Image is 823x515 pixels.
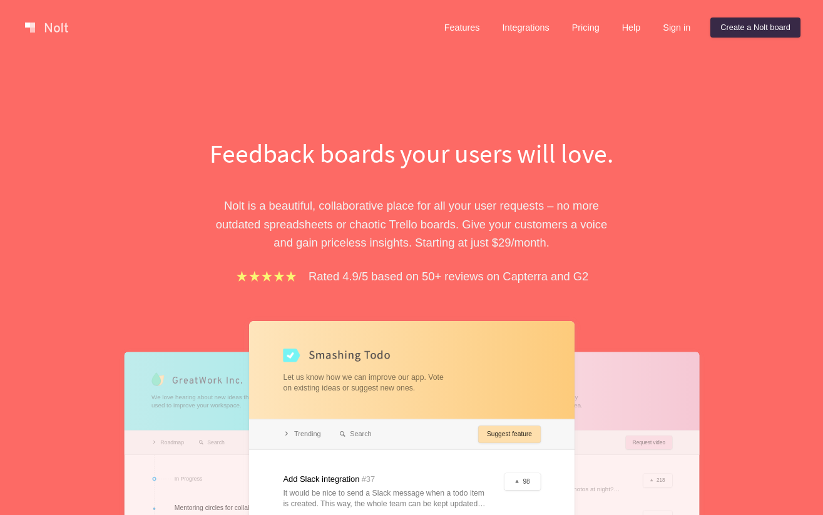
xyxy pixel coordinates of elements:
[235,269,299,283] img: stars.b067e34983.png
[562,18,610,38] a: Pricing
[710,18,800,38] a: Create a Nolt board
[653,18,700,38] a: Sign in
[196,135,628,171] h1: Feedback boards your users will love.
[612,18,651,38] a: Help
[196,196,628,252] p: Nolt is a beautiful, collaborative place for all your user requests – no more outdated spreadshee...
[492,18,559,38] a: Integrations
[309,267,588,285] p: Rated 4.9/5 based on 50+ reviews on Capterra and G2
[434,18,490,38] a: Features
